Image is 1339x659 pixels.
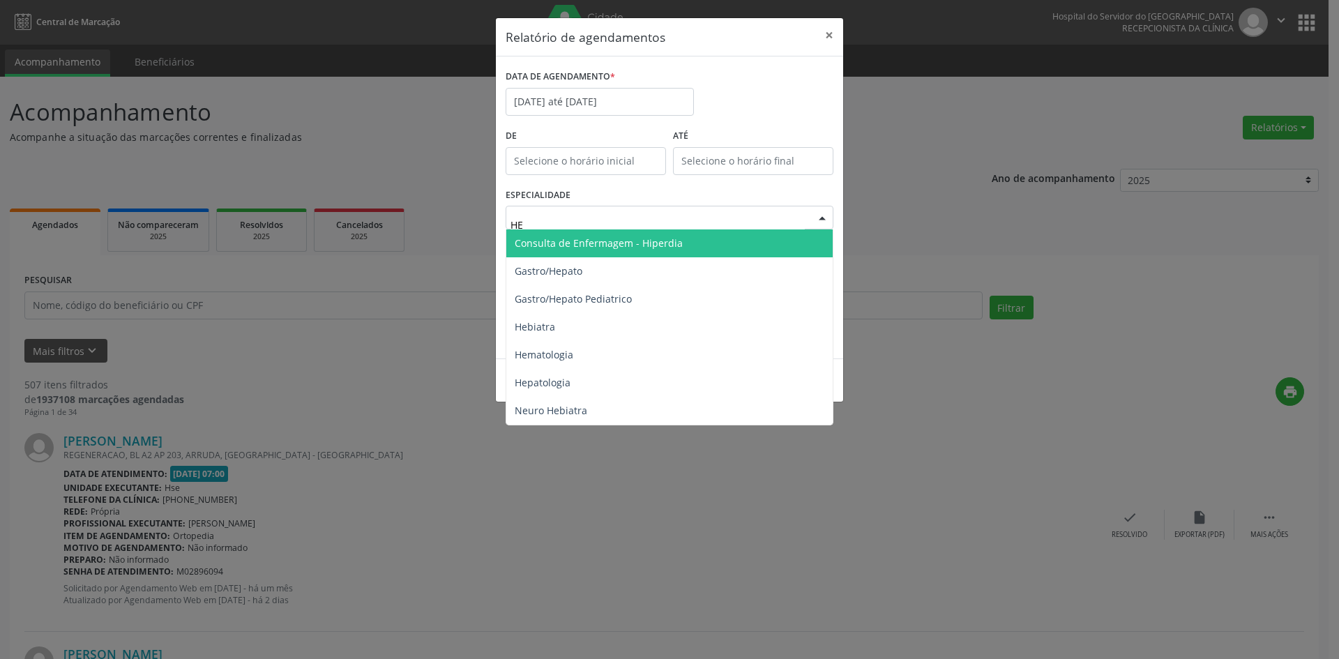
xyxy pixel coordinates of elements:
label: De [506,126,666,147]
span: Hematologia [515,348,573,361]
label: ESPECIALIDADE [506,185,570,206]
label: DATA DE AGENDAMENTO [506,66,615,88]
span: Hepatologia [515,376,570,389]
span: Gastro/Hepato Pediatrico [515,292,632,305]
span: Gastro/Hepato [515,264,582,278]
input: Selecione o horário final [673,147,833,175]
button: Close [815,18,843,52]
label: ATÉ [673,126,833,147]
input: Seleciona uma especialidade [510,211,805,238]
span: Hebiatra [515,320,555,333]
input: Selecione o horário inicial [506,147,666,175]
span: Neuro Hebiatra [515,404,587,417]
input: Selecione uma data ou intervalo [506,88,694,116]
span: Consulta de Enfermagem - Hiperdia [515,236,683,250]
h5: Relatório de agendamentos [506,28,665,46]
